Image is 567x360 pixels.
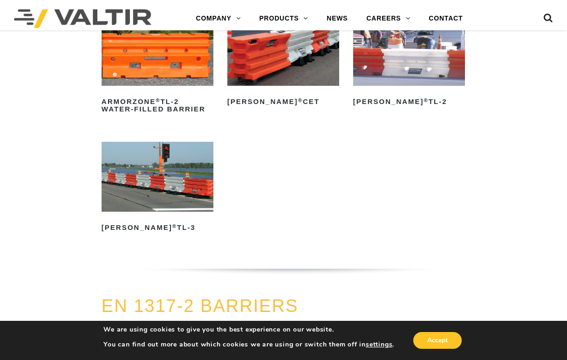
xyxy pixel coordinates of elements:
a: EN 1317-2 BARRIERS [102,296,299,316]
a: CAREERS [357,9,419,28]
a: COMPANY [187,9,250,28]
img: Valtir [14,9,151,28]
a: [PERSON_NAME]®CET [227,16,339,109]
h2: [PERSON_NAME] TL-2 [353,94,465,109]
a: [PERSON_NAME]®TL-2 [353,16,465,109]
a: ArmorZone®TL-2 Water-Filled Barrier [102,16,213,117]
p: We are using cookies to give you the best experience on our website. [103,325,394,334]
a: NEWS [317,9,357,28]
a: PRODUCTS [250,9,317,28]
h2: [PERSON_NAME] CET [227,94,339,109]
p: You can find out more about which cookies we are using or switch them off in . [103,340,394,349]
h2: [PERSON_NAME] TL-3 [102,220,213,235]
sup: ® [424,97,429,103]
a: [PERSON_NAME]®TL-3 [102,142,213,235]
h2: ArmorZone TL-2 Water-Filled Barrier [102,94,213,117]
sup: ® [156,97,160,103]
a: CONTACT [419,9,472,28]
button: settings [366,340,392,349]
sup: ® [298,97,303,103]
button: Accept [413,332,462,349]
sup: ® [172,223,177,229]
